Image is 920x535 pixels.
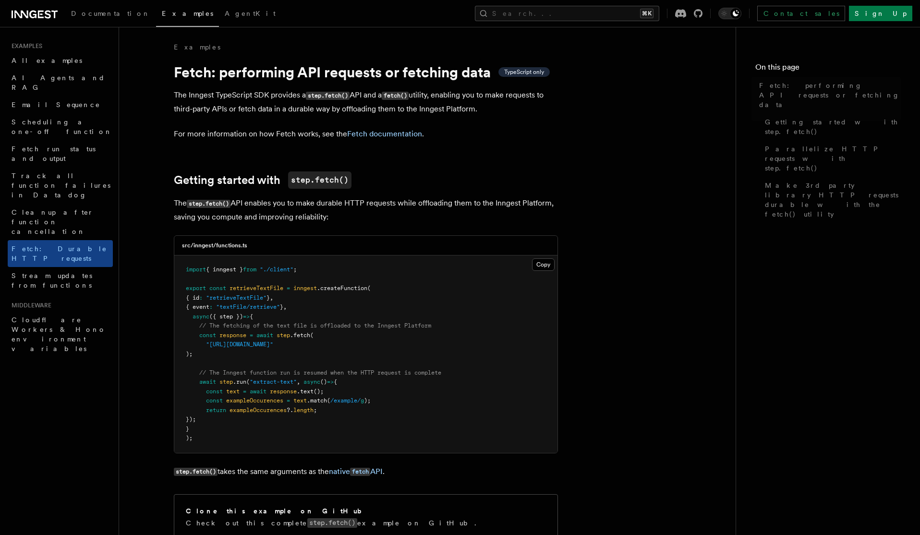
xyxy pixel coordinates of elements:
span: .match [307,397,327,404]
span: ; [314,407,317,413]
span: () [320,378,327,385]
span: }); [186,416,196,423]
span: ( [310,332,314,339]
span: = [243,388,246,395]
span: await [199,378,216,385]
button: Copy [532,258,555,271]
a: Examples [174,42,220,52]
span: Middleware [8,302,51,309]
span: AgentKit [225,10,276,17]
span: = [250,332,253,339]
span: .createFunction [317,285,367,292]
span: "extract-text" [250,378,297,385]
a: AgentKit [219,3,281,26]
span: // The fetching of the text file is offloaded to the Inngest Platform [199,322,431,329]
span: response [219,332,246,339]
span: = [287,285,290,292]
p: For more information on how Fetch works, see the . [174,127,558,141]
span: step [277,332,290,339]
span: Track all function failures in Datadog [12,172,110,199]
span: exampleOccurences [230,407,287,413]
a: Documentation [65,3,156,26]
span: const [206,388,223,395]
span: Documentation [71,10,150,17]
span: ({ step }) [209,313,243,320]
button: Search...⌘K [475,6,659,21]
span: "[URL][DOMAIN_NAME]" [206,341,273,348]
span: retrieveTextFile [230,285,283,292]
span: async [193,313,209,320]
span: Examples [8,42,42,50]
span: .run [233,378,246,385]
p: The API enables you to make durable HTTP requests while offloading them to the Inngest Platform, ... [174,196,558,224]
a: nativefetchAPI [329,467,383,476]
span: Cloudflare Workers & Hono environment variables [12,316,106,353]
button: Toggle dark mode [718,8,741,19]
a: All examples [8,52,113,69]
span: , [270,294,273,301]
a: Track all function failures in Datadog [8,167,113,204]
code: step.fetch() [288,171,351,189]
span: /example/ [330,397,361,404]
span: ( [367,285,371,292]
span: const [206,397,223,404]
span: ; [293,266,297,273]
a: Email Sequence [8,96,113,113]
span: All examples [12,57,82,64]
a: Fetch run status and output [8,140,113,167]
span: inngest [293,285,317,292]
span: TypeScript only [504,68,544,76]
span: ( [327,397,330,404]
span: length [293,407,314,413]
span: Cleanup after function cancellation [12,208,94,235]
code: step.fetch() [306,92,350,100]
span: , [283,304,287,310]
span: Getting started with step.fetch() [765,117,901,136]
span: Fetch: Durable HTTP requests [12,245,107,262]
span: export [186,285,206,292]
span: ); [186,435,193,441]
span: "textFile/retrieve" [216,304,280,310]
span: Fetch: performing API requests or fetching data [759,81,901,109]
p: The Inngest TypeScript SDK provides a API and a utility, enabling you to make requests to third-p... [174,88,558,116]
span: text [226,388,240,395]
a: Scheduling a one-off function [8,113,113,140]
span: g [361,397,364,404]
kbd: ⌘K [640,9,654,18]
span: "./client" [260,266,293,273]
a: Fetch: Durable HTTP requests [8,240,113,267]
span: step [219,378,233,385]
a: Parallelize HTTP requests with step.fetch() [761,140,901,177]
span: } [266,294,270,301]
code: step.fetch() [187,200,230,208]
span: = [287,397,290,404]
span: .fetch [290,332,310,339]
span: text [293,397,307,404]
code: fetch() [382,92,409,100]
span: .text [297,388,314,395]
span: response [270,388,297,395]
span: AI Agents and RAG [12,74,105,91]
span: exampleOccurences [226,397,283,404]
span: return [206,407,226,413]
span: } [280,304,283,310]
span: Examples [162,10,213,17]
span: // The Inngest function run is resumed when the HTTP request is complete [199,369,441,376]
h4: On this page [755,61,901,77]
span: Scheduling a one-off function [12,118,112,135]
a: Fetch documentation [347,129,422,138]
span: { id [186,294,199,301]
a: Stream updates from functions [8,267,113,294]
span: "retrieveTextFile" [206,294,266,301]
span: { inngest } [206,266,243,273]
a: Contact sales [757,6,845,21]
a: Fetch: performing API requests or fetching data [755,77,901,113]
span: Email Sequence [12,101,100,109]
span: import [186,266,206,273]
span: Parallelize HTTP requests with step.fetch() [765,144,901,173]
h1: Fetch: performing API requests or fetching data [174,63,558,81]
span: ); [186,351,193,357]
span: ?. [287,407,293,413]
span: async [303,378,320,385]
code: fetch [350,468,370,476]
